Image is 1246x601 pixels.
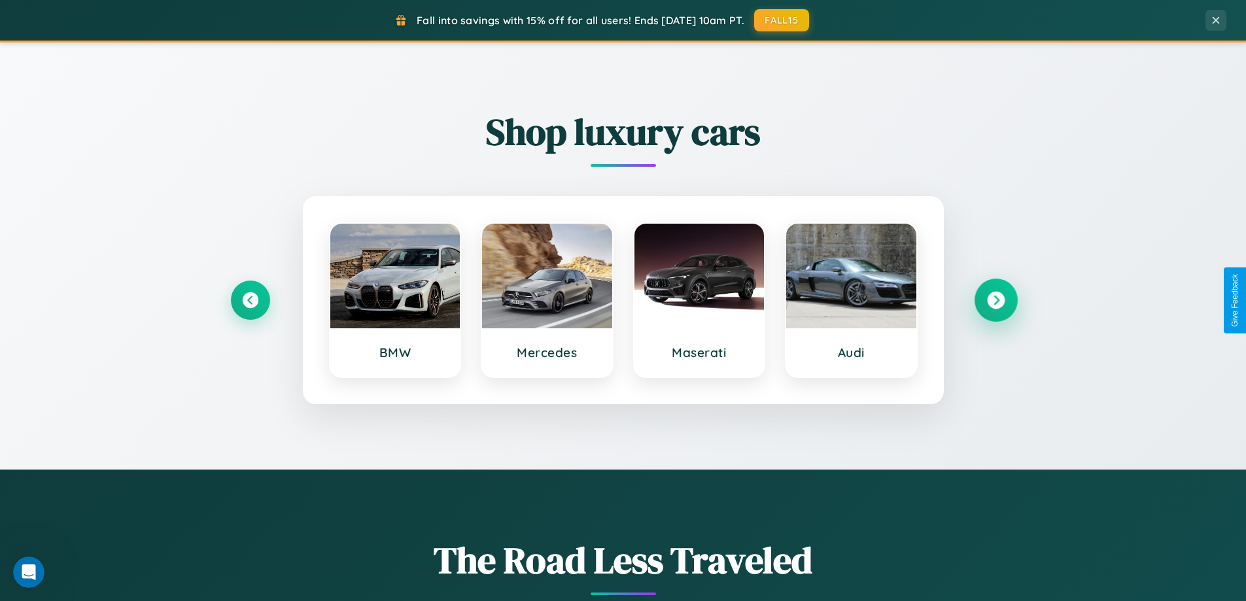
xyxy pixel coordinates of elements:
[799,345,903,360] h3: Audi
[648,345,752,360] h3: Maserati
[231,535,1016,585] h1: The Road Less Traveled
[1230,274,1239,327] div: Give Feedback
[13,557,44,588] iframe: Intercom live chat
[495,345,599,360] h3: Mercedes
[417,14,744,27] span: Fall into savings with 15% off for all users! Ends [DATE] 10am PT.
[231,107,1016,157] h2: Shop luxury cars
[754,9,809,31] button: FALL15
[343,345,447,360] h3: BMW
